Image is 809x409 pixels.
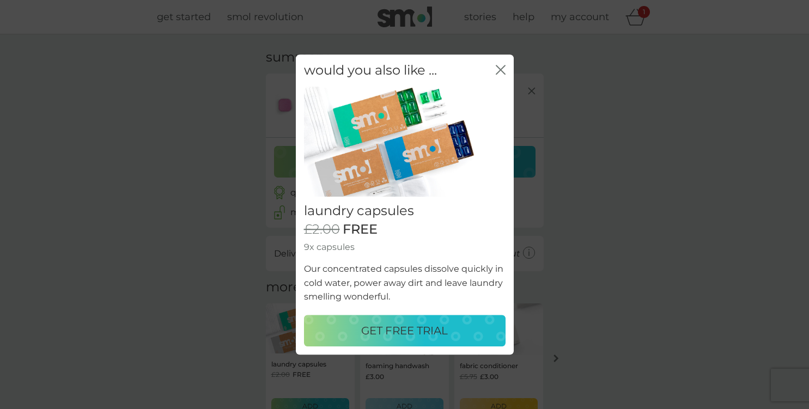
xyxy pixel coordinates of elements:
p: Our concentrated capsules dissolve quickly in cold water, power away dirt and leave laundry smell... [304,262,506,304]
p: 9x capsules [304,240,506,254]
span: FREE [343,222,378,237]
span: £2.00 [304,222,340,237]
button: close [496,65,506,76]
h2: laundry capsules [304,203,506,219]
button: GET FREE TRIAL [304,315,506,346]
h2: would you also like ... [304,63,437,78]
p: GET FREE TRIAL [361,322,448,339]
